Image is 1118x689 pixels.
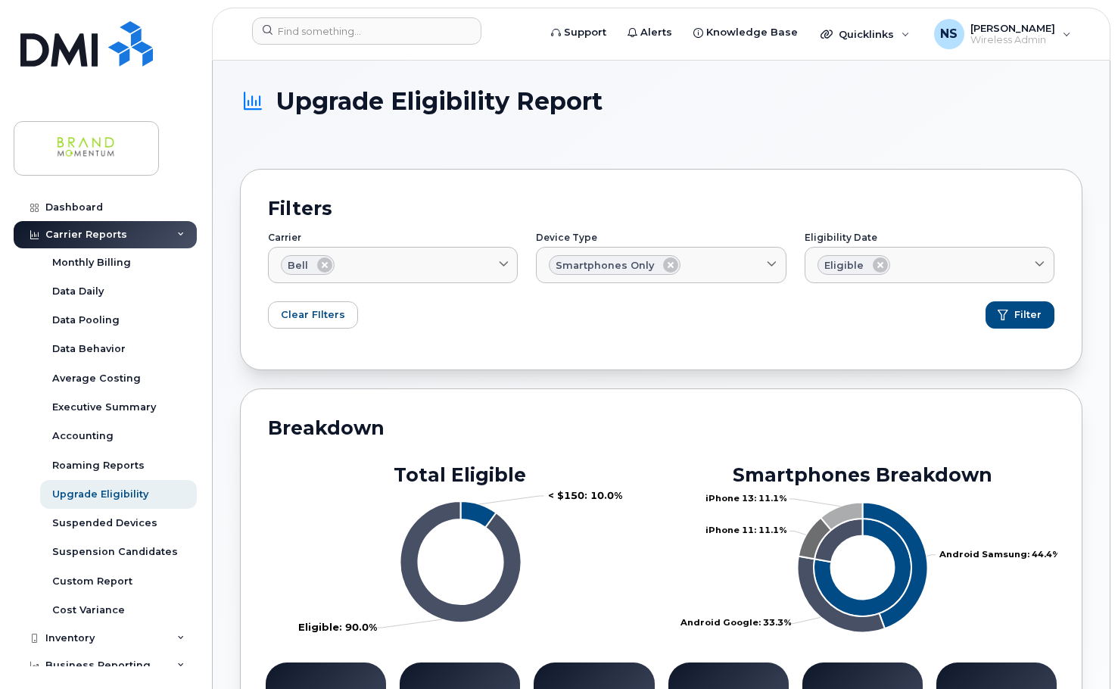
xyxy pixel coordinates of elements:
[298,489,622,633] g: Chart
[268,247,518,283] a: Bell
[805,247,1054,283] a: Eligible
[298,489,622,633] g: Series
[1014,308,1042,322] span: Filter
[705,525,787,535] tspan: iPhone 11: 11.1%
[268,197,1054,220] h2: Filters
[268,301,358,329] button: Clear FIlters
[268,233,518,242] label: Carrier
[986,301,1055,329] button: Filter
[281,307,345,322] span: Clear FIlters
[939,549,1060,560] tspan: Android Samsung: 44.4%
[276,88,603,114] span: Upgrade Eligibility Report
[548,489,622,501] tspan: < $150: 10.0%
[680,493,1060,632] g: Chart
[288,258,308,273] span: Bell
[556,258,654,273] span: Smartphones Only
[536,247,786,283] a: Smartphones Only
[680,493,1060,632] g: Series
[805,233,1054,242] label: Eligibility Date
[668,463,1057,486] h2: Smartphones Breakdown
[298,621,377,633] tspan: Eligible: 90.0%
[268,416,1054,451] h2: Breakdown
[824,258,864,273] span: Eligible
[705,493,787,503] tspan: iPhone 13: 11.1%
[536,233,786,242] label: Device Type
[680,617,792,628] tspan: Android Google: 33.3%
[266,463,655,486] h2: Total Eligible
